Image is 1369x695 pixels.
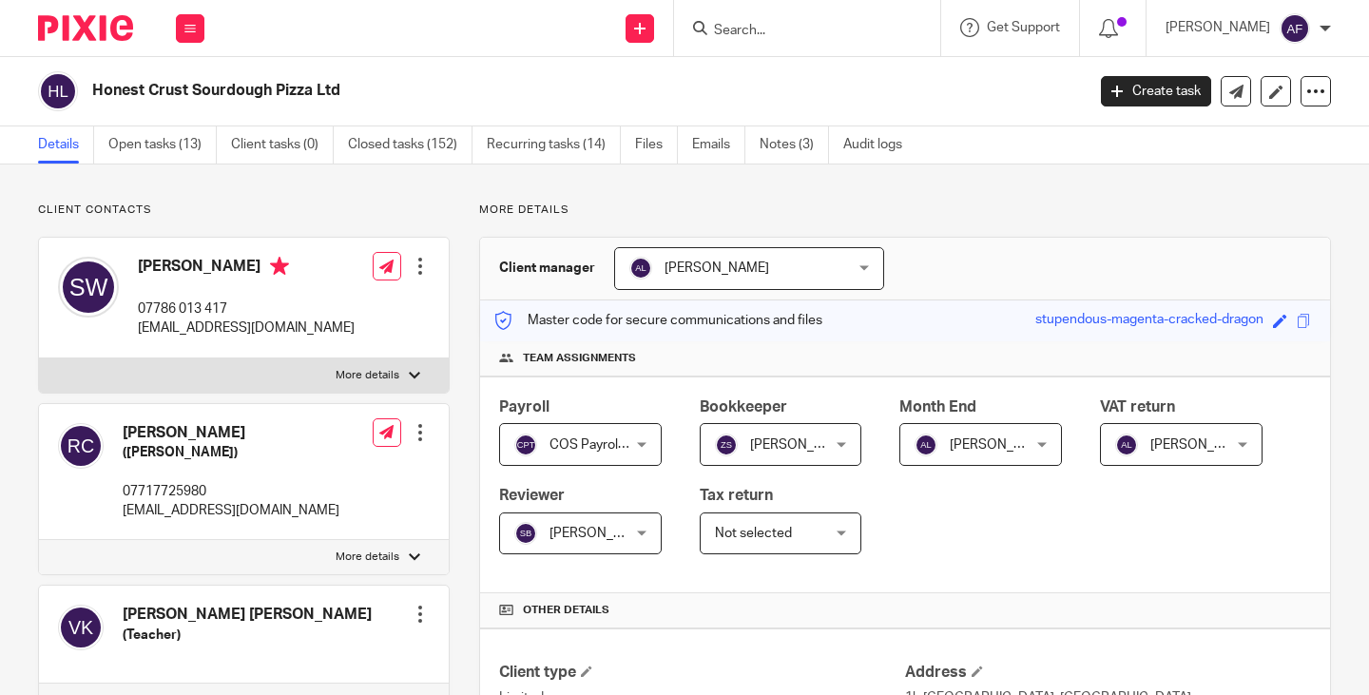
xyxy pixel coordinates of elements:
img: svg%3E [514,522,537,545]
i: Primary [270,257,289,276]
img: Pixie [38,15,133,41]
p: Client contacts [38,203,450,218]
div: stupendous-magenta-cracked-dragon [1035,310,1263,332]
p: [PERSON_NAME] [1166,18,1270,37]
a: Open tasks (13) [108,126,217,164]
img: svg%3E [58,605,104,650]
img: svg%3E [58,257,119,318]
a: Client tasks (0) [231,126,334,164]
span: Bookkeeper [700,399,787,415]
span: [PERSON_NAME] [750,438,855,452]
p: More details [479,203,1331,218]
h5: (Teacher) [123,626,372,645]
span: Tax return [700,488,773,503]
img: svg%3E [514,434,537,456]
span: [PERSON_NAME] [950,438,1054,452]
img: svg%3E [715,434,738,456]
span: [PERSON_NAME] [665,261,769,275]
p: 07717725980 [123,482,339,501]
h5: ([PERSON_NAME]) [123,443,339,462]
p: Master code for secure communications and files [494,311,822,330]
a: Closed tasks (152) [348,126,472,164]
span: Other details [523,603,609,618]
span: [PERSON_NAME] [1150,438,1255,452]
h4: Address [905,663,1311,683]
span: Month End [899,399,976,415]
a: Files [635,126,678,164]
h4: [PERSON_NAME] [123,423,339,443]
h2: Honest Crust Sourdough Pizza Ltd [92,81,877,101]
a: Recurring tasks (14) [487,126,621,164]
p: [EMAIL_ADDRESS][DOMAIN_NAME] [123,501,339,520]
input: Search [712,23,883,40]
img: svg%3E [1280,13,1310,44]
p: 07786 013 417 [138,299,355,319]
a: Notes (3) [760,126,829,164]
p: [EMAIL_ADDRESS][DOMAIN_NAME] [138,319,355,338]
span: COS Payroll Team [550,438,655,452]
img: svg%3E [58,423,104,469]
span: VAT return [1100,399,1175,415]
span: Payroll [499,399,550,415]
img: svg%3E [1115,434,1138,456]
a: Details [38,126,94,164]
p: More details [336,550,399,565]
span: Reviewer [499,488,565,503]
h4: Client type [499,663,905,683]
span: Not selected [715,527,792,540]
span: [PERSON_NAME] [550,527,654,540]
span: Team assignments [523,351,636,366]
p: More details [336,368,399,383]
h4: [PERSON_NAME] [138,257,355,280]
img: svg%3E [915,434,937,456]
a: Emails [692,126,745,164]
h4: [PERSON_NAME] [PERSON_NAME] [123,605,372,625]
a: Create task [1101,76,1211,106]
h3: Client manager [499,259,595,278]
img: svg%3E [629,257,652,280]
a: Audit logs [843,126,916,164]
img: svg%3E [38,71,78,111]
span: Get Support [987,21,1060,34]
